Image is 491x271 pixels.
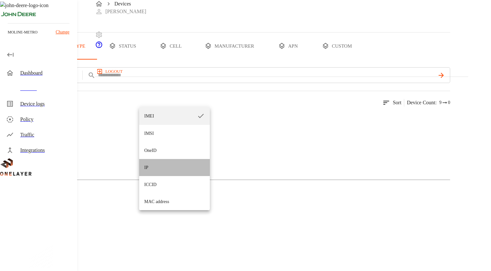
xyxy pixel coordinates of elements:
[139,176,210,193] li: ICCID
[139,159,210,176] li: IP
[139,125,210,142] li: IMSI
[139,107,210,125] li: IMEI
[139,193,210,210] li: MAC address
[139,142,210,159] li: OneID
